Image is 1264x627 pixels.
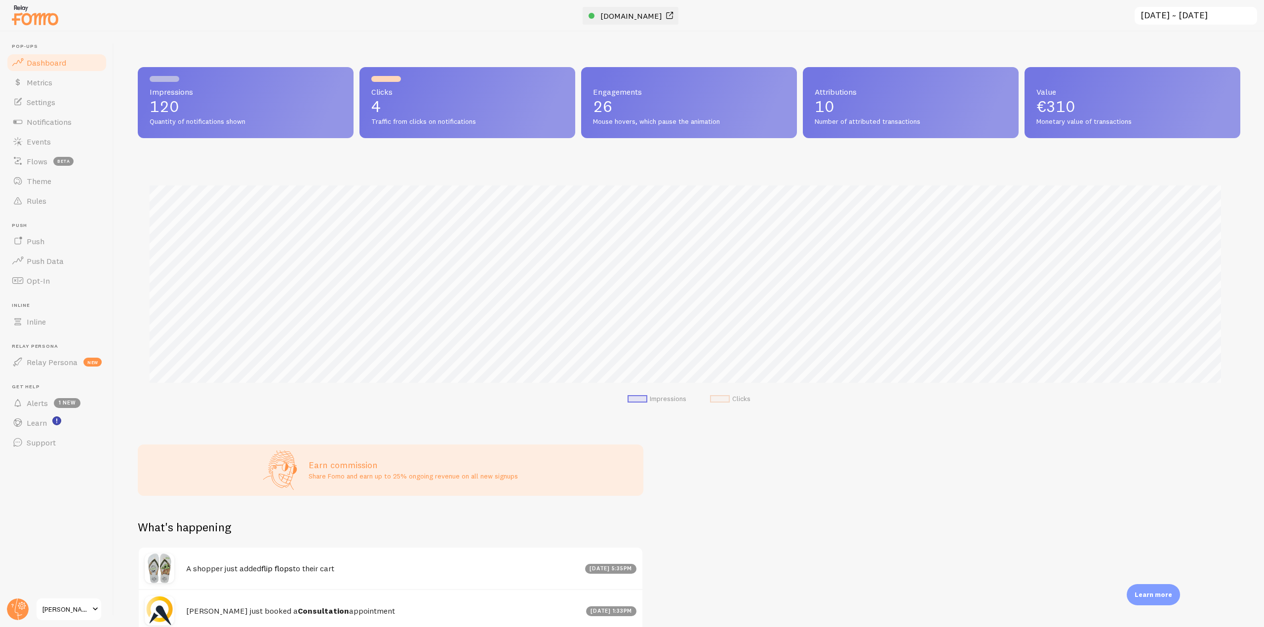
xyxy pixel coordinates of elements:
[6,352,108,372] a: Relay Persona new
[150,88,342,96] span: Impressions
[815,117,1007,126] span: Number of attributed transactions
[52,416,61,425] svg: <p>Watch New Feature Tutorials!</p>
[6,393,108,413] a: Alerts 1 new
[6,132,108,151] a: Events
[27,196,46,206] span: Rules
[54,398,80,408] span: 1 new
[12,302,108,309] span: Inline
[815,88,1007,96] span: Attributions
[12,384,108,390] span: Get Help
[10,2,60,28] img: fomo-relay-logo-orange.svg
[83,358,102,367] span: new
[309,459,518,471] h3: Earn commission
[710,395,750,404] li: Clicks
[6,413,108,433] a: Learn
[186,606,580,616] h4: [PERSON_NAME] just booked a appointment
[6,112,108,132] a: Notifications
[27,438,56,447] span: Support
[27,176,51,186] span: Theme
[586,606,637,616] div: [DATE] 1:33pm
[27,357,78,367] span: Relay Persona
[6,231,108,251] a: Push
[27,276,50,286] span: Opt-In
[371,117,563,126] span: Traffic from clicks on notifications
[186,563,579,574] h4: A shopper just added to their cart
[593,99,785,114] p: 26
[1036,97,1075,116] span: €310
[6,53,108,73] a: Dashboard
[6,191,108,211] a: Rules
[150,117,342,126] span: Quantity of notifications shown
[27,398,48,408] span: Alerts
[6,73,108,92] a: Metrics
[27,156,47,166] span: Flows
[138,519,231,535] h2: What's happening
[261,563,293,573] a: flip flops
[1135,590,1172,599] p: Learn more
[298,606,349,616] strong: Consultation
[12,222,108,229] span: Push
[585,564,637,574] div: [DATE] 5:35pm
[628,395,686,404] li: Impressions
[12,343,108,350] span: Relay Persona
[1036,88,1228,96] span: Value
[815,99,1007,114] p: 10
[42,603,89,615] span: [PERSON_NAME]-test-store
[593,88,785,96] span: Engagements
[27,317,46,327] span: Inline
[150,99,342,114] p: 120
[27,58,66,68] span: Dashboard
[1036,117,1228,126] span: Monetary value of transactions
[36,597,102,621] a: [PERSON_NAME]-test-store
[593,117,785,126] span: Mouse hovers, which pause the animation
[27,137,51,147] span: Events
[6,92,108,112] a: Settings
[27,418,47,428] span: Learn
[53,157,74,166] span: beta
[371,88,563,96] span: Clicks
[309,471,518,481] p: Share Fomo and earn up to 25% ongoing revenue on all new signups
[1127,584,1180,605] div: Learn more
[12,43,108,50] span: Pop-ups
[6,251,108,271] a: Push Data
[27,97,55,107] span: Settings
[6,312,108,332] a: Inline
[6,151,108,171] a: Flows beta
[27,77,52,87] span: Metrics
[27,236,44,246] span: Push
[27,256,64,266] span: Push Data
[6,171,108,191] a: Theme
[6,433,108,452] a: Support
[6,271,108,291] a: Opt-In
[371,99,563,114] p: 4
[27,117,72,127] span: Notifications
